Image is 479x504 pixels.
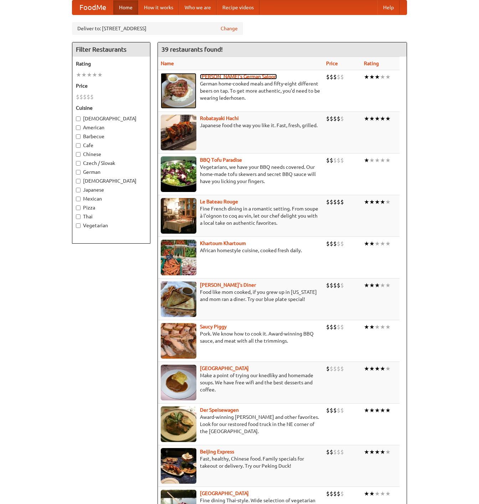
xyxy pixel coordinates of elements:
li: $ [340,365,344,373]
li: $ [333,406,337,414]
p: German home-cooked meals and fifty-eight different beers on tap. To get more authentic, you'd nee... [161,80,320,102]
label: Japanese [76,186,146,193]
li: $ [330,448,333,456]
li: ★ [375,115,380,123]
li: $ [330,156,333,164]
img: saucy.jpg [161,323,196,359]
li: $ [330,323,333,331]
a: Beijing Express [200,449,234,454]
li: $ [337,448,340,456]
li: ★ [375,73,380,81]
li: $ [330,198,333,206]
li: $ [326,198,330,206]
li: ★ [385,448,391,456]
p: Make a point of trying our knedlíky and homemade soups. We have free wifi and the best desserts a... [161,372,320,393]
li: $ [330,365,333,373]
a: Khartoum Khartoum [200,240,246,246]
li: $ [340,198,344,206]
a: [GEOGRAPHIC_DATA] [200,490,249,496]
input: Pizza [76,206,81,210]
label: [DEMOGRAPHIC_DATA] [76,115,146,122]
li: $ [333,323,337,331]
b: [PERSON_NAME]'s Diner [200,282,256,288]
li: ★ [364,365,369,373]
li: ★ [385,323,391,331]
li: ★ [385,490,391,498]
a: Saucy Piggy [200,324,227,329]
li: $ [340,73,344,81]
li: ★ [380,281,385,289]
li: ★ [375,490,380,498]
li: ★ [364,115,369,123]
a: Rating [364,61,379,66]
li: ★ [375,156,380,164]
li: $ [337,365,340,373]
li: ★ [364,281,369,289]
li: $ [330,490,333,498]
li: $ [90,93,94,101]
li: $ [333,490,337,498]
li: ★ [380,490,385,498]
img: robatayaki.jpg [161,115,196,150]
label: [DEMOGRAPHIC_DATA] [76,177,146,185]
li: ★ [364,323,369,331]
li: $ [337,198,340,206]
b: BBQ Tofu Paradise [200,157,242,163]
input: Czech / Slovak [76,161,81,166]
li: $ [337,115,340,123]
li: $ [333,365,337,373]
li: ★ [385,240,391,248]
a: Robatayaki Hachi [200,115,239,121]
li: $ [337,323,340,331]
p: Award-winning [PERSON_NAME] and other favorites. Look for our restored food truck in the NE corne... [161,414,320,435]
input: [DEMOGRAPHIC_DATA] [76,179,81,183]
label: Chinese [76,151,146,158]
li: ★ [375,240,380,248]
img: bateaurouge.jpg [161,198,196,234]
li: ★ [364,406,369,414]
li: ★ [385,198,391,206]
li: $ [326,490,330,498]
li: ★ [369,448,375,456]
li: $ [337,156,340,164]
li: $ [340,240,344,248]
li: ★ [385,406,391,414]
li: ★ [380,323,385,331]
a: Recipe videos [217,0,259,15]
label: Thai [76,213,146,220]
li: $ [76,93,79,101]
li: ★ [369,240,375,248]
a: [PERSON_NAME]'s German Saloon [200,74,277,79]
li: $ [330,240,333,248]
p: Fine French dining in a romantic setting. From soupe à l'oignon to coq au vin, let our chef delig... [161,205,320,227]
p: Pork. We know how to cook it. Award-winning BBQ sauce, and meat with all the trimmings. [161,330,320,344]
li: $ [337,240,340,248]
li: ★ [364,490,369,498]
li: $ [340,115,344,123]
p: African homestyle cuisine, cooked fresh daily. [161,247,320,254]
li: ★ [364,198,369,206]
li: $ [333,73,337,81]
li: ★ [385,281,391,289]
li: $ [79,93,83,101]
a: Le Bateau Rouge [200,199,238,204]
h5: Rating [76,60,146,67]
li: $ [326,281,330,289]
a: [GEOGRAPHIC_DATA] [200,365,249,371]
li: ★ [364,240,369,248]
h5: Cuisine [76,104,146,111]
li: ★ [385,73,391,81]
li: ★ [369,490,375,498]
li: ★ [76,71,81,79]
li: $ [330,281,333,289]
a: How it works [138,0,179,15]
li: ★ [385,115,391,123]
li: ★ [92,71,97,79]
li: $ [330,73,333,81]
p: Fast, healthy, Chinese food. Family specials for takeout or delivery. Try our Peking Duck! [161,455,320,469]
li: $ [337,490,340,498]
